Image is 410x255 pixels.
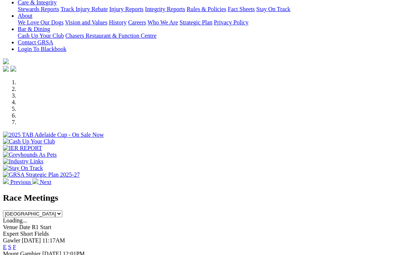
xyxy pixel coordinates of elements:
img: twitter.svg [10,66,16,72]
a: Previous [3,179,32,185]
a: Stay On Track [256,6,290,12]
div: Care & Integrity [18,6,407,13]
span: Loading... [3,217,27,224]
a: Bar & Dining [18,26,50,32]
a: Contact GRSA [18,39,53,45]
span: 11:17AM [42,237,65,244]
a: Chasers Restaurant & Function Centre [65,33,156,39]
a: F [13,244,16,250]
img: Industry Links [3,158,44,165]
img: Cash Up Your Club [3,138,55,145]
a: Careers [128,19,146,25]
span: Venue [3,224,18,230]
img: GRSA Strategic Plan 2025-27 [3,171,80,178]
span: Short [20,231,33,237]
a: About [18,13,32,19]
img: chevron-left-pager-white.svg [3,178,9,184]
span: Previous [10,179,31,185]
a: S [8,244,11,250]
h2: Race Meetings [3,193,407,203]
span: Fields [34,231,49,237]
a: Fact Sheets [228,6,255,12]
img: logo-grsa-white.png [3,58,9,64]
a: Track Injury Rebate [60,6,108,12]
a: Next [32,179,51,185]
a: Stewards Reports [18,6,59,12]
a: Strategic Plan [180,19,212,25]
a: Vision and Values [65,19,107,25]
img: 2025 TAB Adelaide Cup - On Sale Now [3,132,104,138]
span: Date [19,224,30,230]
a: E [3,244,7,250]
div: About [18,19,407,26]
a: Integrity Reports [145,6,185,12]
img: Greyhounds As Pets [3,152,57,158]
img: IER REPORT [3,145,42,152]
span: Expert [3,231,19,237]
a: Who We Are [147,19,178,25]
a: Privacy Policy [214,19,249,25]
a: Rules & Policies [187,6,226,12]
a: Login To Blackbook [18,46,66,52]
img: Stay On Track [3,165,43,171]
span: Gawler [3,237,20,244]
span: Next [40,179,51,185]
div: Bar & Dining [18,33,407,39]
a: History [109,19,126,25]
span: R1 Start [32,224,51,230]
a: Injury Reports [109,6,143,12]
a: Cash Up Your Club [18,33,64,39]
img: facebook.svg [3,66,9,72]
span: [DATE] [22,237,41,244]
img: chevron-right-pager-white.svg [32,178,38,184]
a: We Love Our Dogs [18,19,63,25]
